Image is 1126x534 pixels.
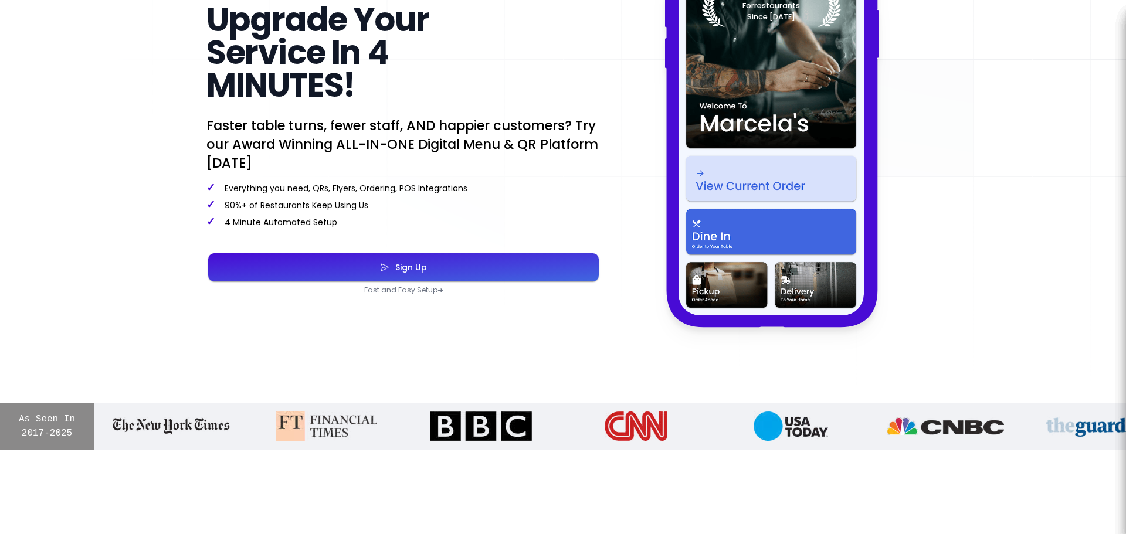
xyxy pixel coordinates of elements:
span: ✓ [206,180,215,195]
span: ✓ [206,197,215,212]
div: Sign Up [389,263,427,271]
p: 90%+ of Restaurants Keep Using Us [206,199,601,211]
p: Fast and Easy Setup ➜ [206,285,601,295]
p: Everything you need, QRs, Flyers, Ordering, POS Integrations [206,182,601,194]
p: 4 Minute Automated Setup [206,216,601,228]
button: Sign Up [208,253,599,281]
span: ✓ [206,214,215,229]
p: Faster table turns, fewer staff, AND happier customers? Try our Award Winning ALL-IN-ONE Digital ... [206,116,601,172]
